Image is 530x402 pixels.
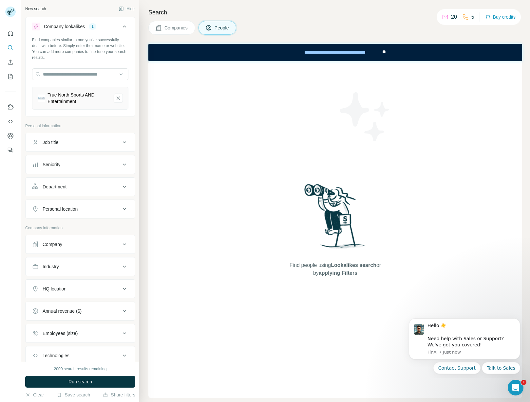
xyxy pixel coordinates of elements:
img: True North Sports AND Entertainment-logo [38,95,45,102]
button: Search [5,42,16,54]
iframe: Intercom notifications message [399,312,530,378]
span: Companies [164,25,188,31]
span: 1 [521,380,526,385]
span: People [215,25,230,31]
p: Personal information [25,123,135,129]
button: Use Surfe API [5,115,16,127]
div: 2000 search results remaining [54,366,107,372]
div: Find companies similar to one you've successfully dealt with before. Simply enter their name or w... [32,37,128,61]
button: Seniority [26,157,135,172]
div: Company [43,241,62,248]
button: Buy credits [485,12,516,22]
span: applying Filters [319,270,357,276]
button: Enrich CSV [5,56,16,68]
button: Save search [57,392,90,398]
button: True North Sports AND Entertainment-remove-button [114,94,123,103]
button: My lists [5,71,16,82]
button: Employees (size) [26,325,135,341]
div: Employees (size) [43,330,78,337]
button: Hide [114,4,139,14]
p: Company information [25,225,135,231]
button: Clear [25,392,44,398]
button: Share filters [103,392,135,398]
span: Find people using or by [283,261,388,277]
button: Industry [26,259,135,274]
span: Run search [68,378,92,385]
div: HQ location [43,286,66,292]
button: Quick start [5,27,16,39]
div: Personal location [43,206,78,212]
button: Dashboard [5,130,16,142]
button: Company lookalikes1 [26,19,135,37]
iframe: Intercom live chat [508,380,523,395]
h4: Search [148,8,522,17]
button: Feedback [5,144,16,156]
span: Lookalikes search [331,262,376,268]
img: Surfe Illustration - Stars [335,87,394,146]
div: Industry [43,263,59,270]
button: Company [26,236,135,252]
iframe: Banner [148,44,522,61]
img: Surfe Illustration - Woman searching with binoculars [301,182,369,255]
p: 5 [471,13,474,21]
div: Department [43,184,66,190]
button: Personal location [26,201,135,217]
div: Seniority [43,161,60,168]
button: Job title [26,134,135,150]
div: Technologies [43,352,69,359]
button: HQ location [26,281,135,297]
button: Technologies [26,348,135,363]
button: Run search [25,376,135,388]
div: Job title [43,139,58,146]
button: Annual revenue ($) [26,303,135,319]
div: New search [25,6,46,12]
button: Department [26,179,135,195]
button: Use Surfe on LinkedIn [5,101,16,113]
div: True North Sports AND Entertainment [47,92,108,105]
div: 1 [89,24,96,29]
div: Annual revenue ($) [43,308,82,314]
p: 20 [451,13,457,21]
div: Company lookalikes [44,23,85,30]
